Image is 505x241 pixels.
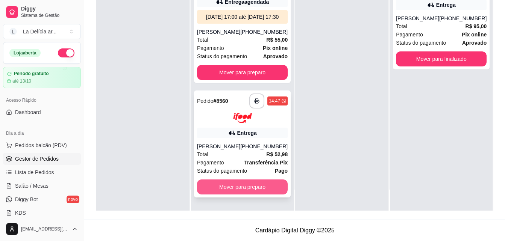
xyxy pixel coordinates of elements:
strong: R$ 52,98 [266,151,288,157]
span: Pedido [197,98,214,104]
span: Pagamento [197,158,224,167]
a: Diggy Botnovo [3,193,81,205]
div: [PERSON_NAME] [197,143,240,150]
div: Loja aberta [9,49,41,57]
span: Sistema de Gestão [21,12,78,18]
article: Período gratuito [14,71,49,77]
span: Pagamento [396,30,423,39]
span: Diggy [21,6,78,12]
a: KDS [3,207,81,219]
span: Status do pagamento [197,167,247,175]
div: Dia a dia [3,127,81,139]
strong: Pix online [462,32,487,38]
button: Pedidos balcão (PDV) [3,139,81,151]
div: [PHONE_NUMBER] [240,28,288,36]
div: 14:47 [269,98,280,104]
button: Mover para finalizado [396,51,487,66]
strong: Transferência Pix [244,160,288,166]
div: Entrega [436,1,456,9]
a: Salão / Mesas [3,180,81,192]
div: [DATE] 17:00 até [DATE] 17:30 [200,13,285,21]
button: Mover para preparo [197,65,288,80]
article: até 13/10 [12,78,31,84]
span: Total [197,150,208,158]
strong: R$ 55,00 [266,37,288,43]
span: Total [396,22,407,30]
span: KDS [15,209,26,217]
span: Status do pagamento [396,39,446,47]
span: Pedidos balcão (PDV) [15,142,67,149]
span: Lista de Pedidos [15,169,54,176]
button: Alterar Status [58,48,74,57]
a: Período gratuitoaté 13/10 [3,67,81,88]
strong: aprovado [263,53,288,59]
button: [EMAIL_ADDRESS][DOMAIN_NAME] [3,220,81,238]
a: DiggySistema de Gestão [3,3,81,21]
div: La Delícia ar ... [23,28,57,35]
strong: R$ 95,00 [466,23,487,29]
strong: Pago [275,168,288,174]
div: [PERSON_NAME] [197,28,240,36]
div: Entrega [237,129,257,137]
strong: # 8560 [214,98,228,104]
span: L [9,28,17,35]
span: Total [197,36,208,44]
div: [PHONE_NUMBER] [240,143,288,150]
span: [EMAIL_ADDRESS][DOMAIN_NAME] [21,226,69,232]
a: Dashboard [3,106,81,118]
span: Dashboard [15,108,41,116]
span: Gestor de Pedidos [15,155,59,163]
span: Pagamento [197,44,224,52]
div: Acesso Rápido [3,94,81,106]
a: Gestor de Pedidos [3,153,81,165]
a: Lista de Pedidos [3,166,81,178]
button: Mover para preparo [197,179,288,194]
span: Status do pagamento [197,52,247,60]
span: Salão / Mesas [15,182,49,190]
strong: aprovado [462,40,487,46]
span: Diggy Bot [15,196,38,203]
strong: Pix online [263,45,288,51]
button: Select a team [3,24,81,39]
div: [PHONE_NUMBER] [439,15,487,22]
div: [PERSON_NAME] [396,15,439,22]
img: ifood [233,113,252,123]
